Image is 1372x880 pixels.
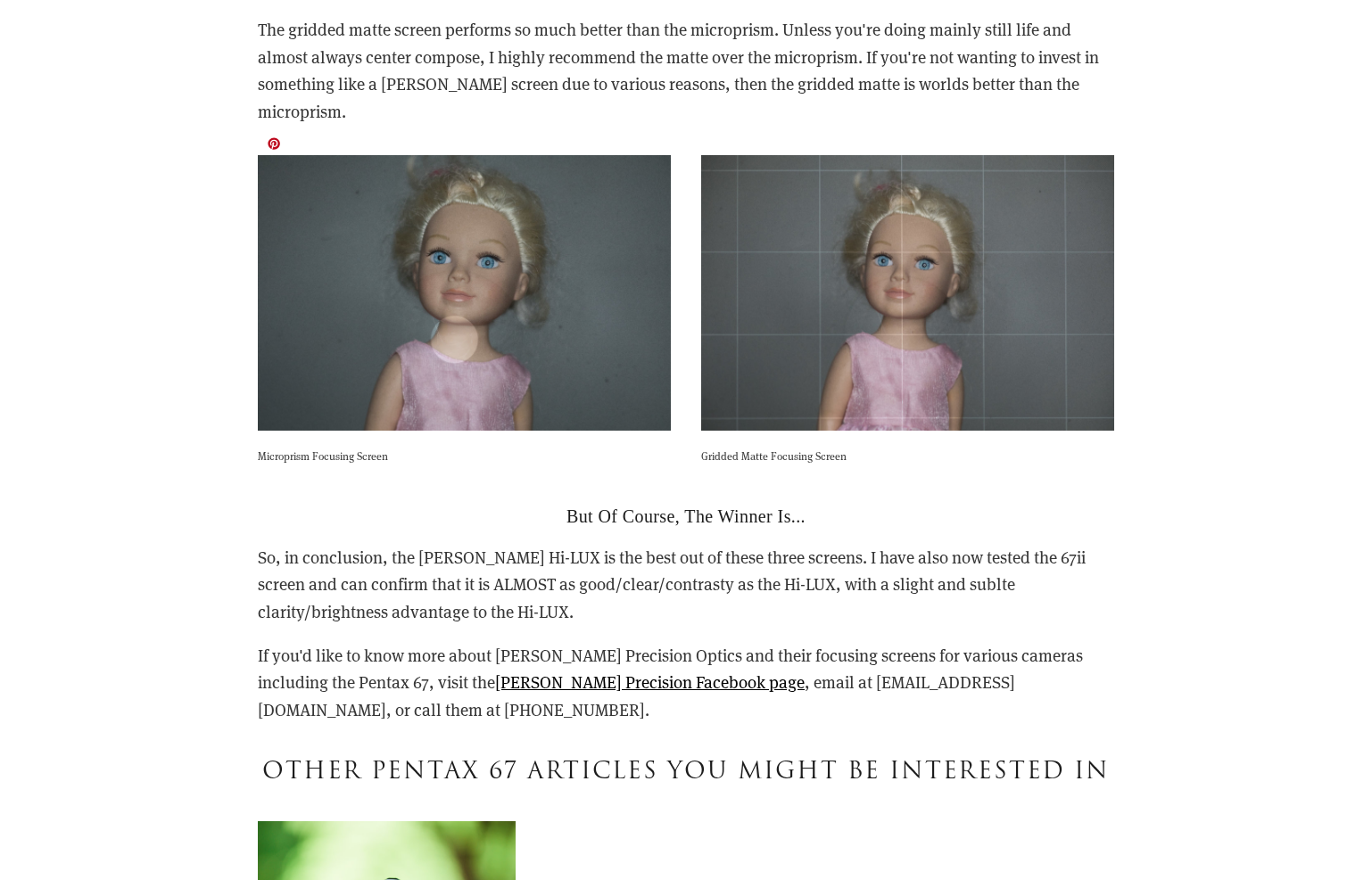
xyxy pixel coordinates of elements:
[258,506,1114,527] h2: But Of Course, The Winner Is...
[258,447,671,465] p: Microprism Focusing Screen
[258,544,1114,625] p: So, in conclusion, the [PERSON_NAME] Hi-LUX is the best out of these three screens. I have also n...
[258,753,1114,791] h3: Other Pentax 67 Articles You Might Be Interested In
[258,16,1114,125] p: The gridded matte screen performs so much better than the microprism. Unless you're doing mainly ...
[495,670,805,693] a: [PERSON_NAME] Precision Facebook page
[701,447,1114,465] p: Gridded Matte Focusing Screen
[258,642,1114,723] p: If you'd like to know more about [PERSON_NAME] Precision Optics and their focusing screens for va...
[258,155,671,431] img: Microprism Focusing Screen
[267,136,281,151] a: Pin it!
[701,155,1114,431] img: Gridded Matte Focusing Screen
